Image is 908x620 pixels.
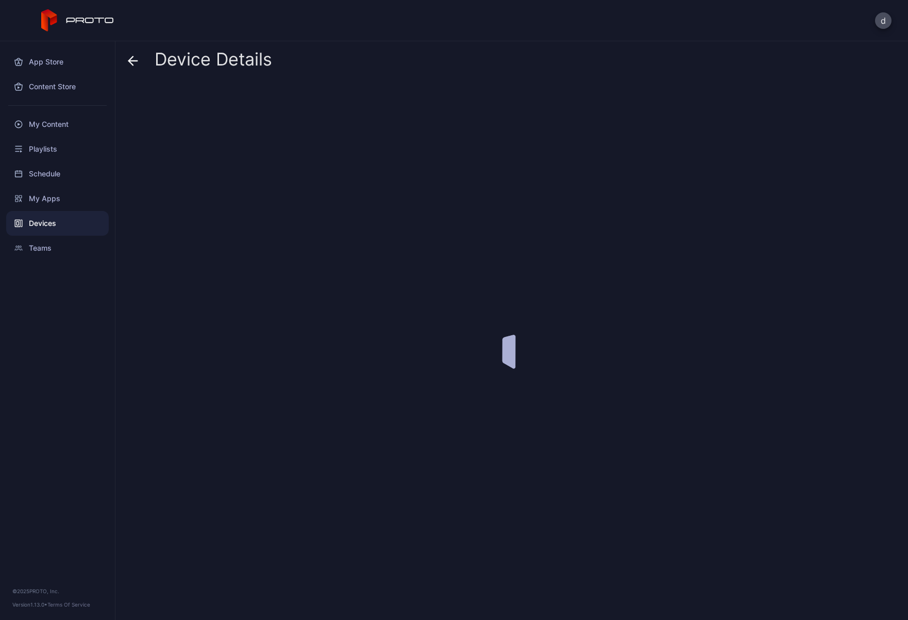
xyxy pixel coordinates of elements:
[12,587,103,595] div: © 2025 PROTO, Inc.
[6,211,109,236] a: Devices
[47,601,90,608] a: Terms Of Service
[6,236,109,260] a: Teams
[6,50,109,74] a: App Store
[12,601,47,608] span: Version 1.13.0 •
[6,186,109,211] a: My Apps
[875,12,892,29] button: d
[6,137,109,161] a: Playlists
[155,50,272,69] span: Device Details
[6,74,109,99] a: Content Store
[6,112,109,137] a: My Content
[6,161,109,186] a: Schedule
